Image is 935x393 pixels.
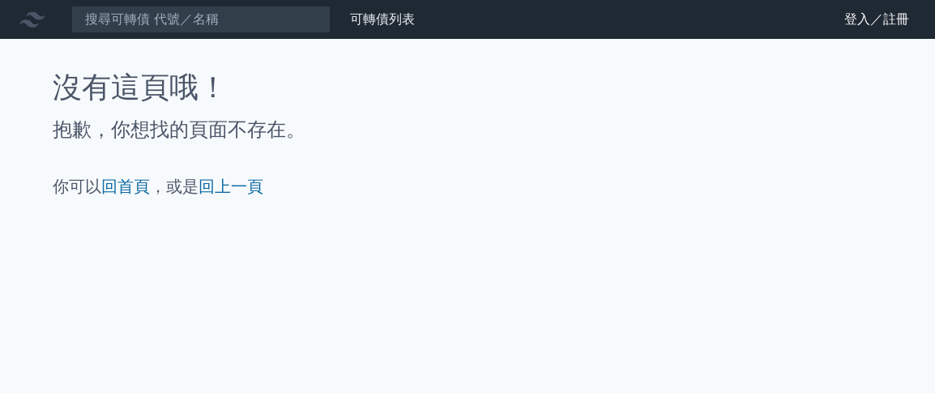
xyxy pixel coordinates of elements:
h2: 抱歉，你想找的頁面不存在。 [53,117,882,143]
input: 搜尋可轉債 代號／名稱 [71,6,331,33]
a: 可轉債列表 [350,11,415,27]
h1: 沒有這頁哦！ [53,71,882,104]
p: 你可以 ，或是 [53,175,882,198]
a: 回上一頁 [199,177,263,196]
a: 回首頁 [101,177,150,196]
a: 登入／註冊 [831,6,922,32]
